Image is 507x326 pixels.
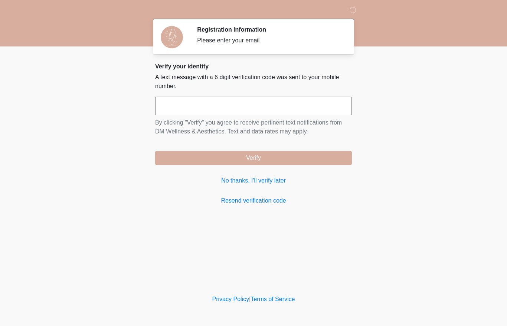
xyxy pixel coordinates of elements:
[161,26,183,48] img: Agent Avatar
[197,36,341,45] div: Please enter your email
[251,296,295,302] a: Terms of Service
[148,6,157,15] img: DM Wellness & Aesthetics Logo
[155,73,352,91] p: A text message with a 6 digit verification code was sent to your mobile number.
[155,118,352,136] p: By clicking "Verify" you agree to receive pertinent text notifications from DM Wellness & Aesthet...
[212,296,249,302] a: Privacy Policy
[197,26,341,33] h2: Registration Information
[155,176,352,185] a: No thanks, I'll verify later
[155,196,352,205] a: Resend verification code
[155,151,352,165] button: Verify
[249,296,251,302] a: |
[155,63,352,70] h2: Verify your identity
